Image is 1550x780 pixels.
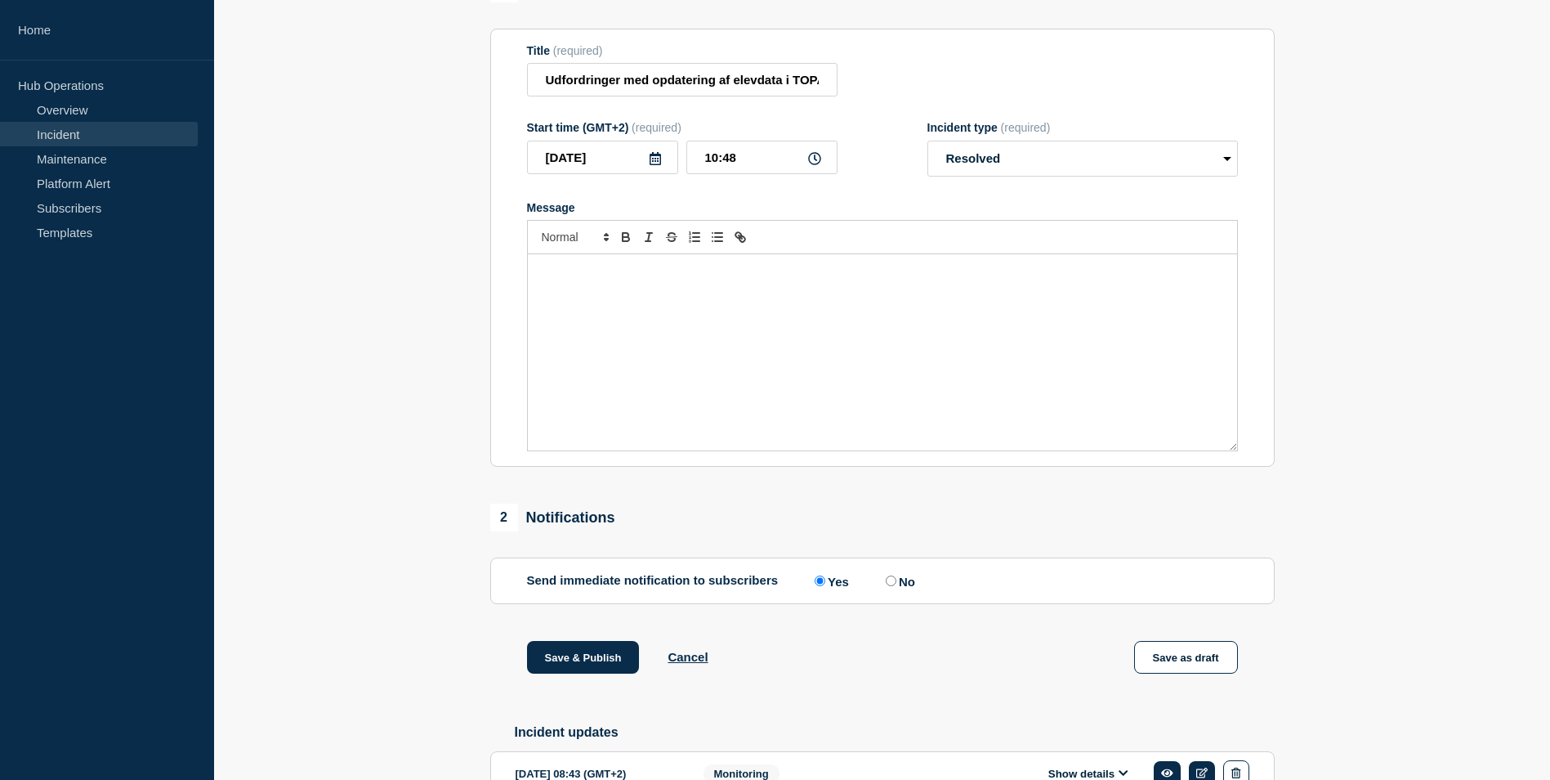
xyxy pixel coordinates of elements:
[668,650,708,664] button: Cancel
[534,227,614,247] span: Font size
[811,573,849,589] label: Yes
[614,227,637,247] button: Toggle bold text
[729,227,752,247] button: Toggle link
[686,141,838,174] input: HH:MM
[553,44,603,57] span: (required)
[527,63,838,96] input: Title
[527,141,678,174] input: YYYY-MM-DD
[886,576,896,586] input: No
[527,573,1238,589] div: Send immediate notification to subscribers
[490,504,615,531] div: Notifications
[815,576,825,586] input: Yes
[706,227,729,247] button: Toggle bulleted list
[882,573,915,589] label: No
[527,44,838,57] div: Title
[660,227,683,247] button: Toggle strikethrough text
[515,725,1275,740] h2: Incident updates
[683,227,706,247] button: Toggle ordered list
[527,201,1238,214] div: Message
[927,121,1238,134] div: Incident type
[527,641,640,674] button: Save & Publish
[528,254,1237,451] div: Message
[637,227,660,247] button: Toggle italic text
[527,121,838,134] div: Start time (GMT+2)
[927,141,1238,177] select: Incident type
[1001,121,1051,134] span: (required)
[527,573,779,589] p: Send immediate notification to subscribers
[490,504,518,531] span: 2
[1134,641,1238,674] button: Save as draft
[632,121,681,134] span: (required)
